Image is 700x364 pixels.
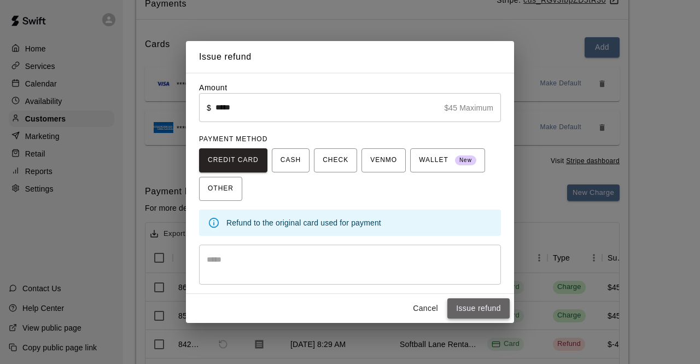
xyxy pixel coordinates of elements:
[323,152,348,169] span: CHECK
[281,152,301,169] span: CASH
[370,152,397,169] span: VENMO
[455,153,476,168] span: New
[207,102,211,113] p: $
[226,213,492,233] div: Refund to the original card used for payment
[444,102,493,113] p: $45 Maximum
[272,148,310,172] button: CASH
[361,148,406,172] button: VENMO
[314,148,357,172] button: CHECK
[419,152,476,169] span: WALLET
[199,148,267,172] button: CREDIT CARD
[447,298,510,319] button: Issue refund
[186,41,514,73] h2: Issue refund
[199,177,242,201] button: OTHER
[410,148,485,172] button: WALLET New
[199,83,227,92] label: Amount
[408,298,443,319] button: Cancel
[208,180,234,198] span: OTHER
[208,152,259,169] span: CREDIT CARD
[199,135,267,143] span: PAYMENT METHOD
